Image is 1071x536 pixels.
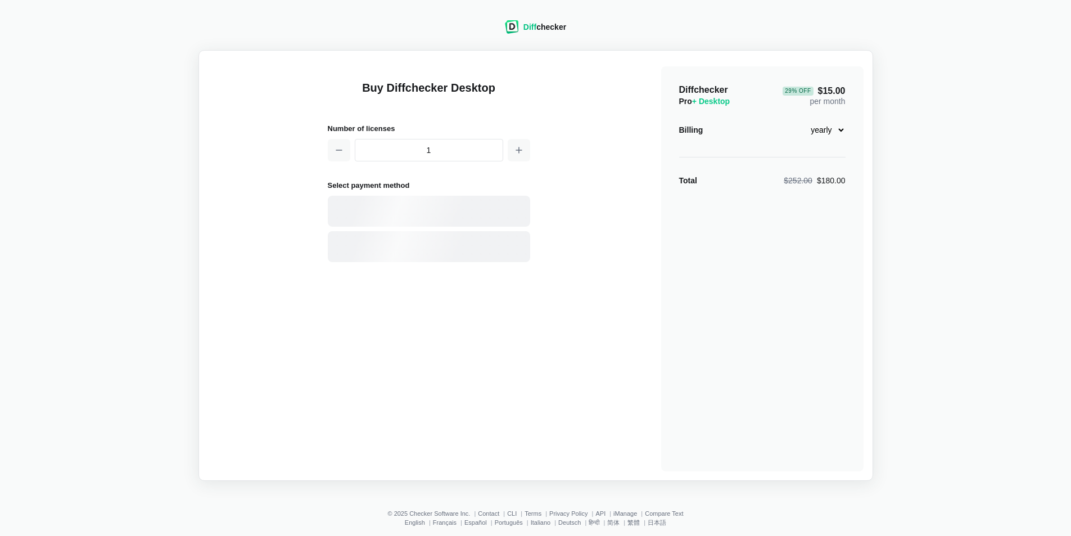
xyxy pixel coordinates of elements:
[595,510,605,517] a: API
[679,124,703,136] div: Billing
[507,510,517,517] a: CLI
[495,519,523,526] a: Português
[558,519,581,526] a: Deutsch
[679,97,730,106] span: Pro
[355,139,503,161] input: 1
[328,123,530,134] h2: Number of licenses
[531,519,550,526] a: Italiano
[523,21,566,33] div: checker
[505,26,566,35] a: Diffchecker logoDiffchecker
[405,519,425,526] a: English
[784,176,812,185] span: $252.00
[648,519,666,526] a: 日本語
[478,510,499,517] a: Contact
[783,87,845,96] span: $15.00
[784,175,845,186] div: $180.00
[783,87,813,96] div: 29 % Off
[505,20,519,34] img: Diffchecker logo
[433,519,457,526] a: Français
[525,510,541,517] a: Terms
[607,519,620,526] a: 简体
[692,97,730,106] span: + Desktop
[328,179,530,191] h2: Select payment method
[549,510,588,517] a: Privacy Policy
[613,510,637,517] a: iManage
[679,85,728,94] span: Diffchecker
[627,519,640,526] a: 繁體
[328,80,530,109] h1: Buy Diffchecker Desktop
[783,84,845,107] div: per month
[645,510,683,517] a: Compare Text
[387,510,478,517] li: © 2025 Checker Software Inc.
[523,22,536,31] span: Diff
[464,519,487,526] a: Español
[679,176,697,185] strong: Total
[589,519,599,526] a: हिन्दी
